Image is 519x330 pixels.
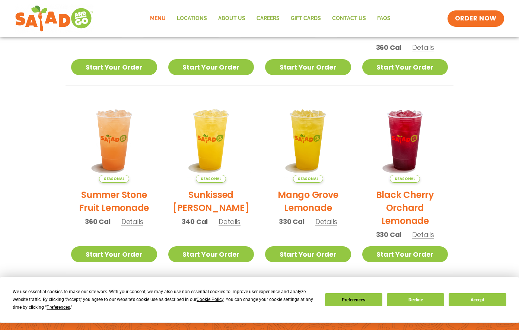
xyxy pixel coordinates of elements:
a: Contact Us [327,10,372,27]
button: Accept [449,293,506,306]
span: Seasonal [99,175,129,183]
span: Details [219,30,241,39]
span: Cookie Policy [197,297,223,302]
a: About Us [213,10,251,27]
nav: Menu [144,10,396,27]
img: new-SAG-logo-768×292 [15,4,93,33]
a: Start Your Order [168,59,254,75]
span: Details [315,217,337,226]
span: 360 Cal [376,42,402,52]
span: Seasonal [293,175,323,183]
a: GIFT CARDS [285,10,327,27]
span: Details [315,30,337,39]
a: Menu [144,10,171,27]
a: Locations [171,10,213,27]
span: Seasonal [390,175,420,183]
img: Product photo for Sunkissed Yuzu Lemonade [168,97,254,183]
span: Details [219,217,241,226]
a: Start Your Order [362,59,448,75]
h2: Mango Grove Lemonade [265,188,351,214]
img: Product photo for Summer Stone Fruit Lemonade [71,97,157,183]
span: Details [121,217,143,226]
button: Preferences [325,293,382,306]
a: Start Your Order [265,59,351,75]
a: ORDER NOW [448,10,504,27]
span: Preferences [47,305,70,310]
a: Start Your Order [71,59,157,75]
a: Start Your Order [168,246,254,262]
span: ORDER NOW [455,14,497,23]
a: Careers [251,10,285,27]
span: 360 Cal [85,217,111,227]
span: Details [412,43,434,52]
span: 340 Cal [182,217,208,227]
button: Decline [387,293,444,306]
span: Seasonal [196,175,226,183]
span: 330 Cal [279,217,305,227]
h2: Black Cherry Orchard Lemonade [362,188,448,227]
a: Start Your Order [362,246,448,262]
div: We use essential cookies to make our site work. With your consent, we may also use non-essential ... [13,288,316,311]
span: Details [122,30,144,39]
span: 330 Cal [376,230,402,240]
a: Start Your Order [265,246,351,262]
h2: Sunkissed [PERSON_NAME] [168,188,254,214]
a: FAQs [372,10,396,27]
img: Product photo for Mango Grove Lemonade [265,97,351,183]
span: Details [412,230,434,239]
a: Start Your Order [71,246,157,262]
h2: Summer Stone Fruit Lemonade [71,188,157,214]
img: Product photo for Black Cherry Orchard Lemonade [362,97,448,183]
